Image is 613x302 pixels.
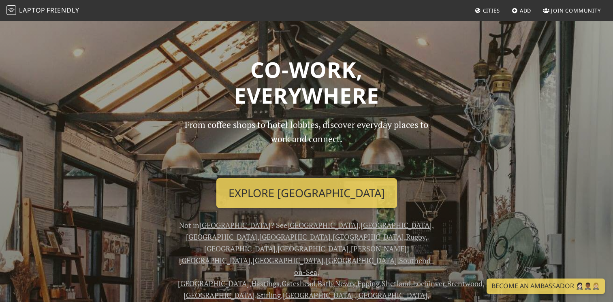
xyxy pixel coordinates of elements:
[252,255,324,265] a: [GEOGRAPHIC_DATA]
[199,220,271,230] a: [GEOGRAPHIC_DATA]
[356,290,427,300] a: [GEOGRAPHIC_DATA]
[204,244,276,253] a: [GEOGRAPHIC_DATA]
[259,232,331,242] a: [GEOGRAPHIC_DATA]
[47,6,79,15] span: Friendly
[333,232,404,242] a: [GEOGRAPHIC_DATA]
[251,279,280,288] a: Hastings
[282,279,316,288] a: Gateshead
[6,5,16,15] img: LaptopFriendly
[382,279,411,288] a: Shetland
[178,118,436,172] p: From coffee shops to hotel lobbies, discover everyday places to work and connect.
[551,7,601,14] span: Join Community
[278,244,349,253] a: [GEOGRAPHIC_DATA]
[184,290,255,300] a: [GEOGRAPHIC_DATA]
[186,232,257,242] a: [GEOGRAPHIC_DATA]
[357,279,380,288] a: Epping
[44,57,569,108] h1: Co-work, Everywhere
[472,3,503,18] a: Cities
[487,279,605,294] a: Become an Ambassador 🤵🏻‍♀️🤵🏾‍♂️🤵🏼‍♀️
[283,290,354,300] a: [GEOGRAPHIC_DATA]
[540,3,604,18] a: Join Community
[406,232,425,242] a: Rugby
[335,279,355,288] a: Newry
[520,7,532,14] span: Add
[294,255,434,277] a: Southend-on-Sea
[351,244,407,253] a: [PERSON_NAME]
[318,279,333,288] a: Bath
[447,279,483,288] a: Brentwood
[178,279,249,288] a: [GEOGRAPHIC_DATA]
[287,220,359,230] a: [GEOGRAPHIC_DATA]
[179,255,250,265] a: [GEOGRAPHIC_DATA]
[19,6,45,15] span: Laptop
[413,279,445,288] a: Lochinver
[508,3,535,18] a: Add
[361,220,432,230] a: [GEOGRAPHIC_DATA]
[216,178,397,208] a: Explore [GEOGRAPHIC_DATA]
[6,4,79,18] a: LaptopFriendly LaptopFriendly
[257,290,281,300] a: Stirling
[326,255,397,265] a: [GEOGRAPHIC_DATA]
[483,7,500,14] span: Cities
